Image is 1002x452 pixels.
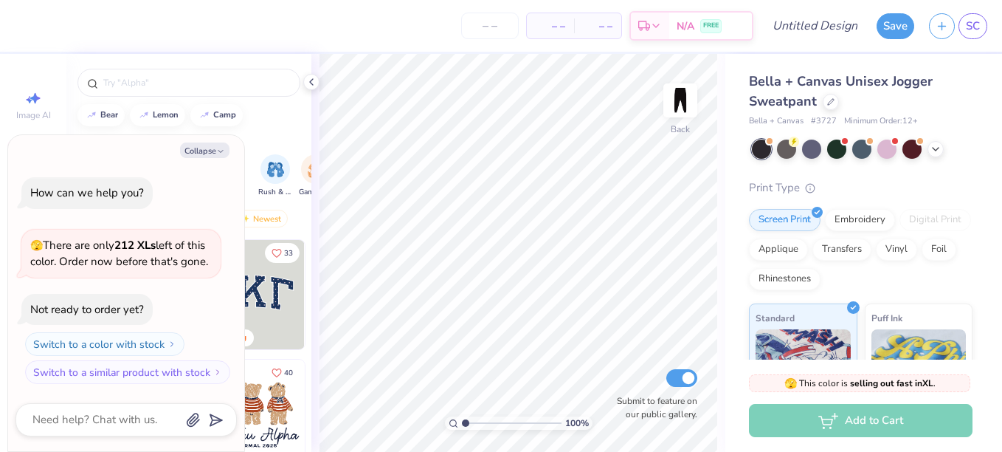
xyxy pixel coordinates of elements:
img: Rush & Bid Image [267,161,284,178]
span: – – [583,18,612,34]
div: Applique [749,239,808,261]
img: Switch to a color with stock [167,340,176,349]
span: Bella + Canvas [749,115,804,128]
span: SC [966,18,980,35]
img: trend_line.gif [86,111,97,120]
div: How can we help you? [30,185,144,200]
button: Like [265,363,300,383]
button: bear [77,104,125,126]
div: Vinyl [876,239,917,261]
img: Switch to a similar product with stock [213,368,222,377]
div: Screen Print [749,209,820,231]
span: Image AI [16,109,51,121]
span: Minimum Order: 12 + [844,115,918,128]
div: Newest [232,210,288,227]
span: Bella + Canvas Unisex Jogger Sweatpant [749,72,933,110]
label: Submit to feature on our public gallery. [609,394,697,421]
input: Try "Alpha" [102,75,291,90]
div: Print Type [749,179,972,196]
div: Rhinestones [749,268,820,290]
span: 🫣 [784,377,797,391]
div: Embroidery [825,209,895,231]
div: filter for Game Day [299,154,333,198]
span: FREE [703,21,719,31]
span: There are only left of this color. Order now before that's gone. [30,238,208,270]
span: – – [536,18,565,34]
img: Back [666,86,695,115]
button: Switch to a color with stock [25,332,184,356]
button: camp [190,104,243,126]
span: # 3727 [811,115,837,128]
button: filter button [258,154,292,198]
div: Not ready to order yet? [30,302,144,317]
strong: selling out fast in XL [850,377,933,389]
span: Puff Ink [871,310,902,326]
img: Standard [756,329,851,403]
img: edfb13fc-0e43-44eb-bea2-bf7fc0dd67f9 [304,240,413,349]
button: Save [877,13,914,39]
div: lemon [153,111,179,119]
button: filter button [299,154,333,198]
img: trend_line.gif [138,111,150,120]
span: N/A [677,18,694,34]
div: Back [671,123,690,136]
div: bear [100,111,118,119]
input: – – [461,13,519,39]
div: filter for Rush & Bid [258,154,292,198]
button: Like [265,243,300,263]
div: Digital Print [899,209,971,231]
span: This color is . [784,377,936,390]
strong: 212 XLs [114,238,156,253]
button: Collapse [180,143,229,158]
button: Switch to a similar product with stock [25,360,230,384]
span: 40 [284,369,293,377]
div: Transfers [812,239,871,261]
span: 33 [284,250,293,257]
img: 3b9aba4f-e317-4aa7-a679-c95a879539bd [196,240,305,349]
span: Game Day [299,187,333,198]
span: 🫣 [30,239,43,253]
span: 100 % [565,417,589,430]
img: Game Day Image [308,161,325,178]
span: Standard [756,310,795,326]
input: Untitled Design [761,11,869,41]
div: Foil [922,239,956,261]
img: Puff Ink [871,329,967,403]
img: trend_line.gif [198,111,210,120]
a: SC [958,13,987,39]
div: camp [213,111,236,119]
button: lemon [130,104,185,126]
span: Rush & Bid [258,187,292,198]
